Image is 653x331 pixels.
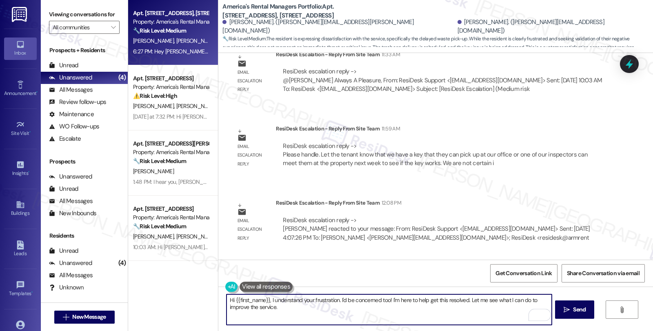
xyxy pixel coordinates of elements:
div: ResiDesk Escalation - Reply From Site Team [276,50,609,62]
img: ResiDesk Logo [12,7,29,22]
span: [PERSON_NAME] [176,37,217,44]
div: Email escalation reply [238,142,269,168]
div: 11:33 AM [380,50,400,59]
span: Get Conversation Link [495,269,552,278]
span: • [29,129,31,135]
span: [PERSON_NAME] [133,233,176,240]
div: Apt. [STREET_ADDRESS] [133,205,209,213]
span: [PERSON_NAME] [133,102,176,110]
div: Prospects + Residents [41,46,128,55]
input: All communities [53,21,107,34]
div: 12:08 PM [380,199,401,207]
div: Unread [49,247,78,255]
a: Leads [4,238,37,260]
div: Review follow-ups [49,98,106,106]
span: • [28,169,29,175]
div: [PERSON_NAME]. ([PERSON_NAME][EMAIL_ADDRESS][PERSON_NAME][DOMAIN_NAME]) [222,18,455,35]
a: Buildings [4,198,37,220]
div: Apt. [STREET_ADDRESS] [133,74,209,83]
button: Share Conversation via email [562,264,645,282]
div: (4) [116,257,128,269]
span: : The resident is expressing dissatisfaction with the service, specifically the delayed waste pic... [222,35,653,61]
i:  [111,24,115,31]
span: [PERSON_NAME] [133,168,174,175]
button: Send [555,300,595,319]
div: Unanswered [49,259,92,267]
div: Email escalation reply [238,68,269,94]
i:  [619,307,625,313]
div: Property: America's Rental Managers Portfolio [133,213,209,222]
strong: 🔧 Risk Level: Medium [133,223,186,230]
button: Get Conversation Link [490,264,557,282]
div: Email escalation reply [238,216,269,243]
div: WO Follow-ups [49,122,99,131]
div: Maintenance [49,110,94,119]
div: All Messages [49,86,93,94]
div: Property: America's Rental Managers Portfolio [133,148,209,157]
span: [PERSON_NAME] [176,233,217,240]
div: Residents [41,232,128,240]
div: Unread [49,61,78,70]
div: Unanswered [49,73,92,82]
div: 10:03 AM: Hi [PERSON_NAME], the maintenance team may need access to your unit if necessary. [133,243,363,251]
div: ResiDesk escalation reply -> @[PERSON_NAME] Always A Pleasure, From: ResiDesk Support <[EMAIL_ADD... [283,67,602,93]
div: Escalate [49,135,81,143]
div: All Messages [49,197,93,205]
a: Templates • [4,278,37,300]
div: 11:59 AM [380,124,400,133]
div: ResiDesk Escalation - Reply From Site Team [276,124,609,136]
div: Unread [49,185,78,193]
strong: 🔧 Risk Level: Medium [133,157,186,165]
span: • [36,89,38,95]
div: Prospects [41,157,128,166]
div: ResiDesk escalation reply -> Please handle. Let the tenant know that we have a key that they can ... [283,142,588,168]
span: New Message [72,313,106,321]
div: 6:27 PM: Hey [PERSON_NAME], I'm just curious ...if you were me, how would you rate this service o... [133,48,625,55]
div: (4) [116,71,128,84]
span: [PERSON_NAME] [133,37,176,44]
div: New Inbounds [49,209,96,218]
div: Unanswered [49,172,92,181]
strong: 🔧 Risk Level: Medium [133,27,186,34]
div: [PERSON_NAME]. ([PERSON_NAME][EMAIL_ADDRESS][DOMAIN_NAME]) [458,18,647,35]
i:  [564,307,570,313]
div: Apt. [STREET_ADDRESS][PERSON_NAME][PERSON_NAME] [133,139,209,148]
div: Apt. [STREET_ADDRESS], [STREET_ADDRESS] [133,9,209,18]
button: New Message [54,311,115,324]
div: ResiDesk escalation reply -> [PERSON_NAME] reacted to your message: From: ResiDesk Support <[EMAI... [283,216,590,242]
a: Site Visit • [4,118,37,140]
textarea: To enrich screen reader interactions, please activate Accessibility in Grammarly extension settings [227,294,551,325]
label: Viewing conversations for [49,8,120,21]
span: • [31,289,33,295]
div: ResiDesk Escalation - Reply From Site Team [276,199,609,210]
a: Inbox [4,38,37,60]
i:  [63,314,69,320]
strong: ⚠️ Risk Level: High [133,92,177,99]
strong: 🔧 Risk Level: Medium [222,35,266,42]
span: [PERSON_NAME] [176,102,217,110]
span: Share Conversation via email [567,269,640,278]
b: America's Rental Managers Portfolio: Apt. [STREET_ADDRESS], [STREET_ADDRESS] [222,2,386,20]
div: Unknown [49,283,84,292]
span: Send [573,305,586,314]
a: Insights • [4,158,37,180]
div: All Messages [49,271,93,280]
div: Property: America's Rental Managers Portfolio [133,18,209,26]
div: Property: America's Rental Managers Portfolio [133,83,209,91]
